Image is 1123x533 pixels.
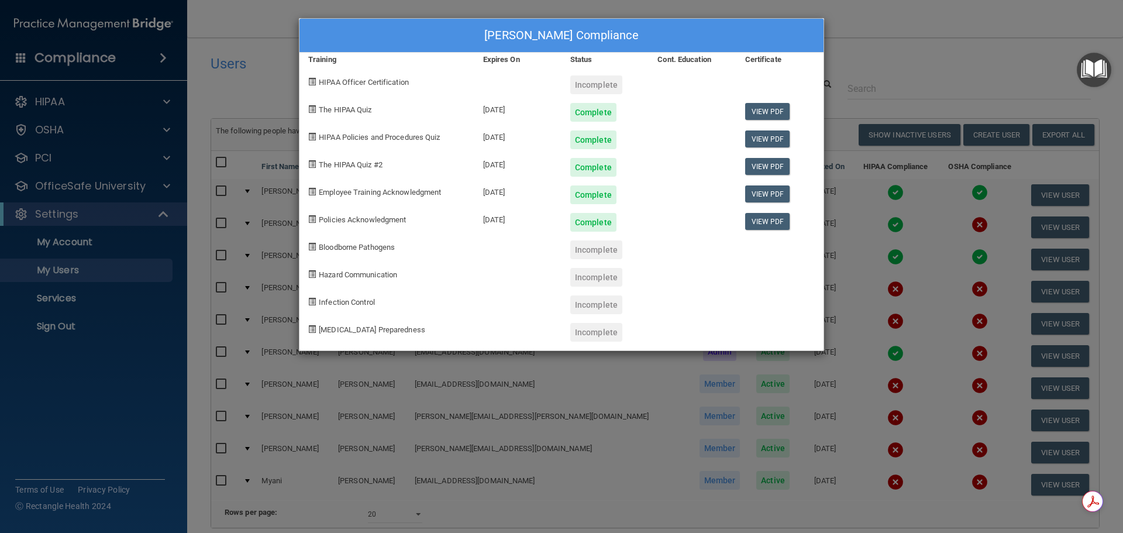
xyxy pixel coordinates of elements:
span: HIPAA Officer Certification [319,78,409,87]
span: HIPAA Policies and Procedures Quiz [319,133,440,142]
div: Complete [570,158,616,177]
a: View PDF [745,158,790,175]
a: View PDF [745,213,790,230]
div: Incomplete [570,240,622,259]
a: View PDF [745,130,790,147]
div: [DATE] [474,204,561,232]
div: [DATE] [474,94,561,122]
div: Incomplete [570,295,622,314]
span: Infection Control [319,298,375,307]
div: Expires On [474,53,561,67]
div: Incomplete [570,268,622,287]
div: Complete [570,130,616,149]
span: [MEDICAL_DATA] Preparedness [319,325,425,334]
div: Incomplete [570,323,622,342]
span: The HIPAA Quiz #2 [319,160,383,169]
div: [DATE] [474,149,561,177]
div: Certificate [736,53,824,67]
span: Policies Acknowledgment [319,215,406,224]
div: Incomplete [570,75,622,94]
span: Hazard Communication [319,270,397,279]
div: Complete [570,213,616,232]
div: [DATE] [474,122,561,149]
span: Employee Training Acknowledgment [319,188,441,197]
span: Bloodborne Pathogens [319,243,395,252]
div: Training [299,53,474,67]
div: [DATE] [474,177,561,204]
div: Cont. Education [649,53,736,67]
button: Open Resource Center [1077,53,1111,87]
div: [PERSON_NAME] Compliance [299,19,824,53]
a: View PDF [745,103,790,120]
div: Complete [570,103,616,122]
div: Status [561,53,649,67]
iframe: Drift Widget Chat Controller [921,450,1109,497]
div: Complete [570,185,616,204]
a: View PDF [745,185,790,202]
span: The HIPAA Quiz [319,105,371,114]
